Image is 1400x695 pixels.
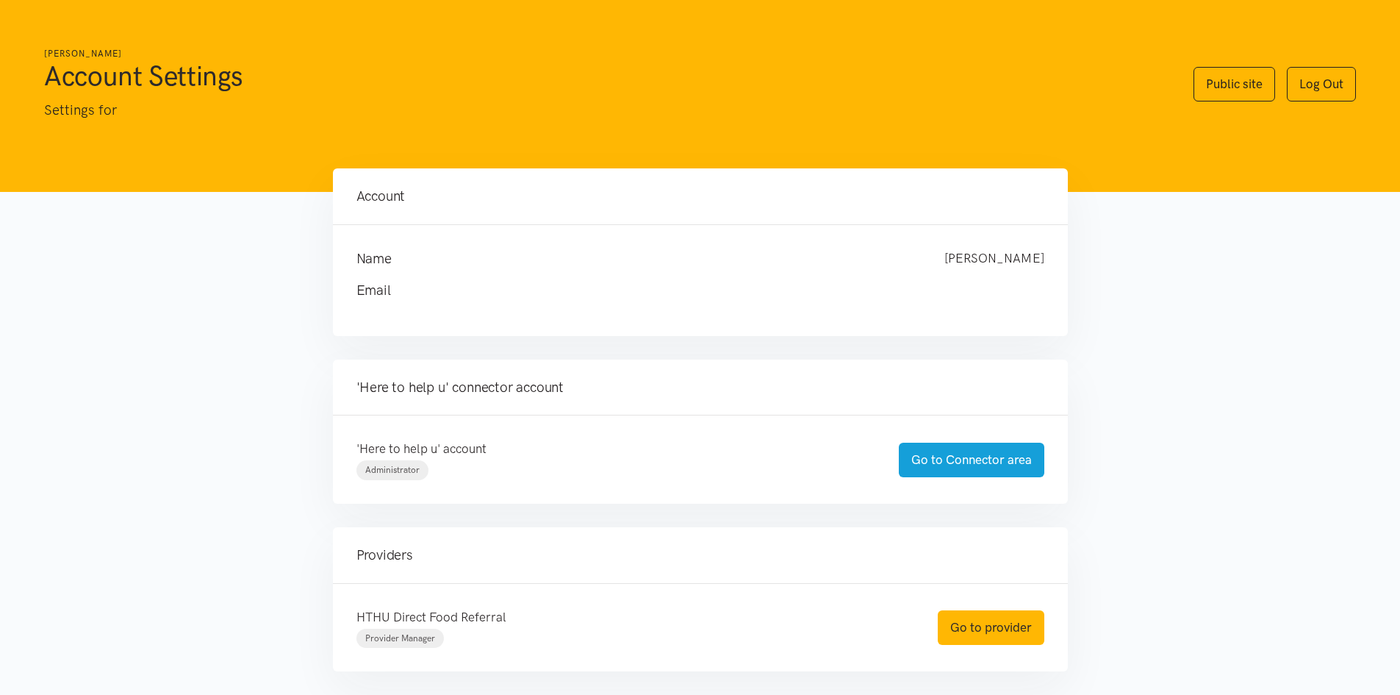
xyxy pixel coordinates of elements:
[365,465,420,475] span: Administrator
[356,280,1015,301] h4: Email
[356,186,1044,207] h4: Account
[44,47,1164,61] h6: [PERSON_NAME]
[365,633,435,644] span: Provider Manager
[1287,67,1356,101] a: Log Out
[356,545,1044,566] h4: Providers
[938,610,1044,645] a: Go to provider
[899,443,1044,477] a: Go to Connector area
[930,249,1059,269] div: [PERSON_NAME]
[44,99,1164,121] p: Settings for
[44,58,1164,93] h1: Account Settings
[356,607,908,627] p: HTHU Direct Food Referral
[356,249,915,269] h4: Name
[1193,67,1275,101] a: Public site
[356,377,1044,398] h4: 'Here to help u' connector account
[356,439,869,459] p: 'Here to help u' account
